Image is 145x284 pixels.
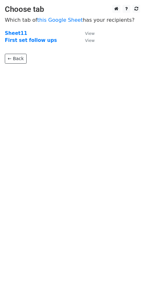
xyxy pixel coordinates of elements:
a: Sheet11 [5,30,27,36]
a: this Google Sheet [37,17,83,23]
a: First set follow ups [5,37,57,43]
small: View [85,38,95,43]
small: View [85,31,95,36]
a: View [79,30,95,36]
a: View [79,37,95,43]
h3: Choose tab [5,5,140,14]
a: ← Back [5,54,27,64]
p: Which tab of has your recipients? [5,17,140,23]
